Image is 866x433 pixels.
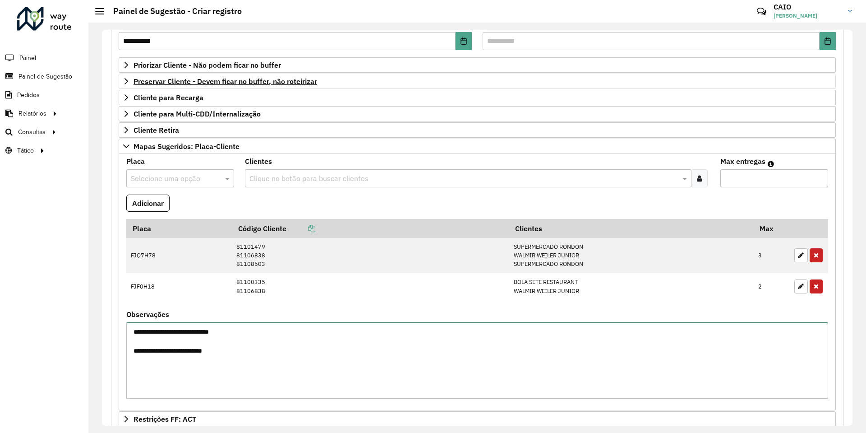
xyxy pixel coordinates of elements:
[126,273,232,300] td: FJF0H18
[19,53,36,63] span: Painel
[232,238,509,273] td: 81101479 81106838 81108603
[774,12,841,20] span: [PERSON_NAME]
[509,238,753,273] td: SUPERMERCADO RONDON WALMIR WEILER JUNIOR SUPERMERCADO RONDON
[134,61,281,69] span: Priorizar Cliente - Não podem ficar no buffer
[17,90,40,100] span: Pedidos
[18,109,46,118] span: Relatórios
[134,415,196,423] span: Restrições FF: ACT
[126,309,169,320] label: Observações
[134,110,261,117] span: Cliente para Multi-CDD/Internalização
[754,219,790,238] th: Max
[456,32,472,50] button: Choose Date
[720,156,765,167] label: Max entregas
[104,6,242,16] h2: Painel de Sugestão - Criar registro
[119,122,836,138] a: Cliente Retira
[18,72,72,81] span: Painel de Sugestão
[119,90,836,105] a: Cliente para Recarga
[286,224,315,233] a: Copiar
[134,143,240,150] span: Mapas Sugeridos: Placa-Cliente
[18,127,46,137] span: Consultas
[752,2,771,21] a: Contato Rápido
[119,411,836,427] a: Restrições FF: ACT
[245,156,272,167] label: Clientes
[17,146,34,155] span: Tático
[119,139,836,154] a: Mapas Sugeridos: Placa-Cliente
[119,57,836,73] a: Priorizar Cliente - Não podem ficar no buffer
[509,219,753,238] th: Clientes
[126,156,145,167] label: Placa
[126,195,170,212] button: Adicionar
[820,32,836,50] button: Choose Date
[134,78,317,85] span: Preservar Cliente - Devem ficar no buffer, não roteirizar
[232,219,509,238] th: Código Cliente
[509,273,753,300] td: BOLA SETE RESTAURANT WALMIR WEILER JUNIOR
[774,3,841,11] h3: CAIO
[768,160,774,168] em: Máximo de clientes que serão colocados na mesma rota com os clientes informados
[119,74,836,89] a: Preservar Cliente - Devem ficar no buffer, não roteirizar
[126,219,232,238] th: Placa
[134,126,179,134] span: Cliente Retira
[754,273,790,300] td: 2
[126,238,232,273] td: FJQ7H78
[134,94,203,101] span: Cliente para Recarga
[232,273,509,300] td: 81100335 81106838
[119,106,836,121] a: Cliente para Multi-CDD/Internalização
[119,154,836,410] div: Mapas Sugeridos: Placa-Cliente
[754,238,790,273] td: 3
